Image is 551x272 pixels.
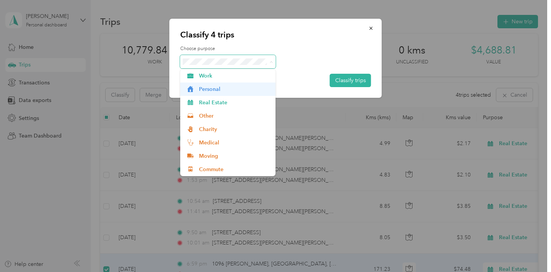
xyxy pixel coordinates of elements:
span: Personal [199,85,270,93]
span: Medical [199,139,270,147]
p: Classify 4 trips [180,29,371,40]
span: Real Estate [199,99,270,107]
span: Work [199,72,270,80]
iframe: Everlance-gr Chat Button Frame [508,229,551,272]
span: Charity [199,125,270,133]
label: Choose purpose [180,45,371,52]
span: Other [199,112,270,120]
span: Moving [199,152,270,160]
span: Commute [199,165,270,173]
button: Classify trips [330,74,371,87]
